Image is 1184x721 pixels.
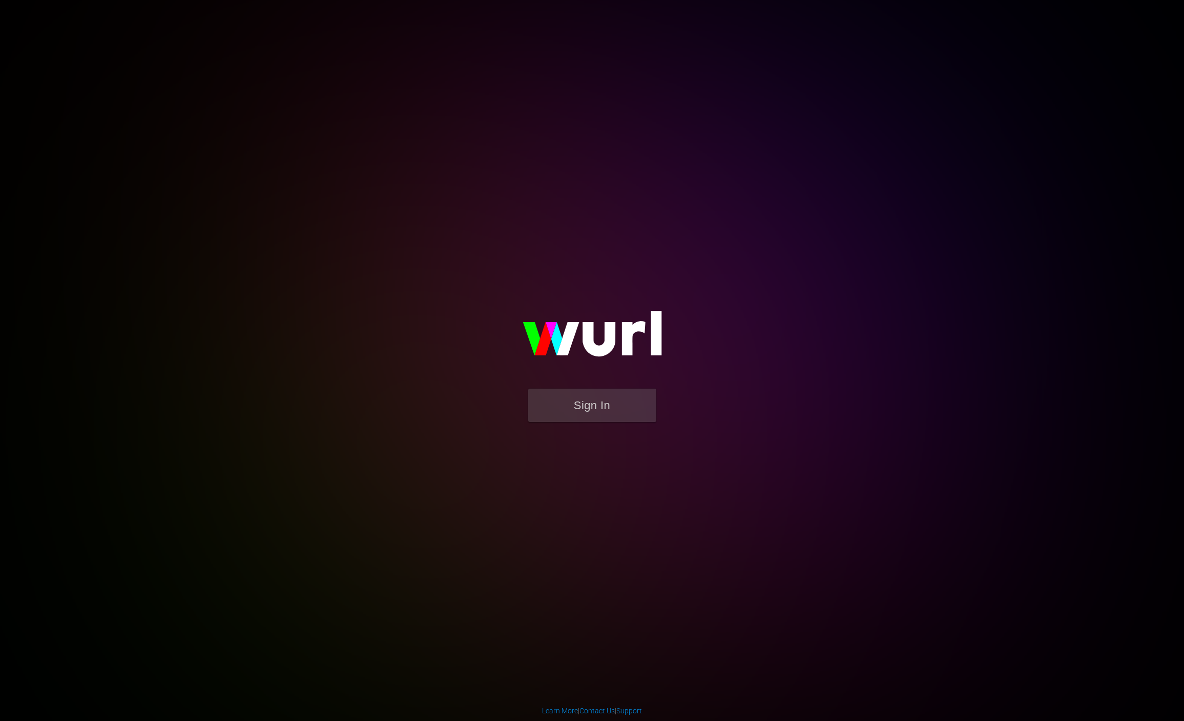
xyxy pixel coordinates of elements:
a: Learn More [542,707,578,715]
a: Support [616,707,642,715]
div: | | [542,706,642,716]
a: Contact Us [579,707,615,715]
button: Sign In [528,389,656,422]
img: wurl-logo-on-black-223613ac3d8ba8fe6dc639794a292ebdb59501304c7dfd60c99c58986ef67473.svg [490,289,695,388]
